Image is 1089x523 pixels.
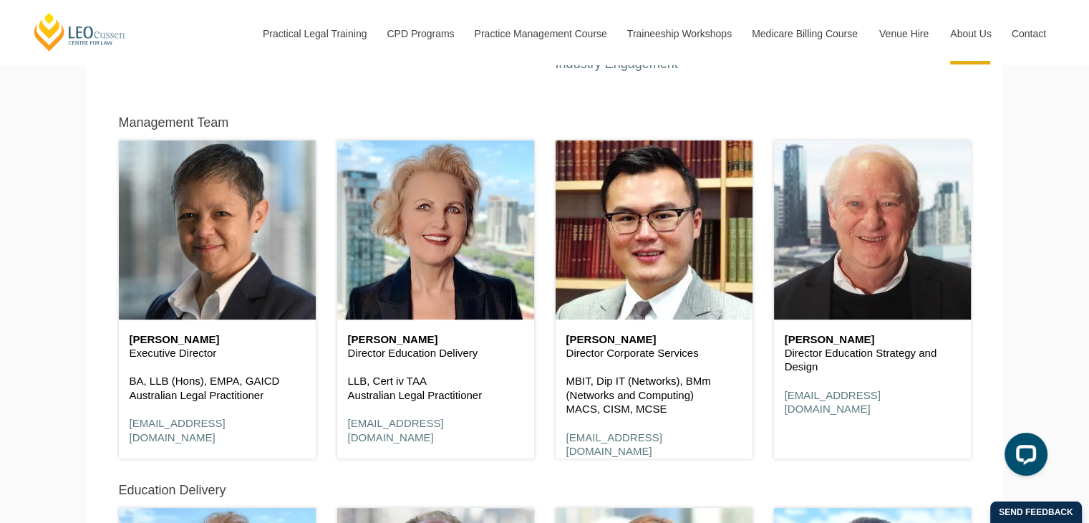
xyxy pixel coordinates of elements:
[130,374,305,402] p: BA, LLB (Hons), EMPA, GAICD Australian Legal Practitioner
[348,374,523,402] p: LLB, Cert iv TAA Australian Legal Practitioner
[939,3,1001,64] a: About Us
[464,3,616,64] a: Practice Management Course
[785,346,960,374] p: Director Education Strategy and Design
[566,346,742,360] p: Director Corporate Services
[566,431,662,458] a: [EMAIL_ADDRESS][DOMAIN_NAME]
[130,334,305,346] h6: [PERSON_NAME]
[130,346,305,360] p: Executive Director
[130,417,226,443] a: [EMAIL_ADDRESS][DOMAIN_NAME]
[785,389,881,416] a: [EMAIL_ADDRESS][DOMAIN_NAME]
[252,3,377,64] a: Practical Legal Training
[566,334,742,346] h6: [PERSON_NAME]
[376,3,463,64] a: CPD Programs
[616,3,741,64] a: Traineeship Workshops
[1001,3,1057,64] a: Contact
[119,484,226,498] h5: Education Delivery
[119,116,229,130] h5: Management Team
[741,3,868,64] a: Medicare Billing Course
[348,417,444,443] a: [EMAIL_ADDRESS][DOMAIN_NAME]
[566,374,742,416] p: MBIT, Dip IT (Networks), BMm (Networks and Computing) MACS, CISM, MCSE
[348,334,523,346] h6: [PERSON_NAME]
[348,346,523,360] p: Director Education Delivery
[785,334,960,346] h6: [PERSON_NAME]
[32,11,127,52] a: [PERSON_NAME] Centre for Law
[993,427,1053,487] iframe: LiveChat chat widget
[868,3,939,64] a: Venue Hire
